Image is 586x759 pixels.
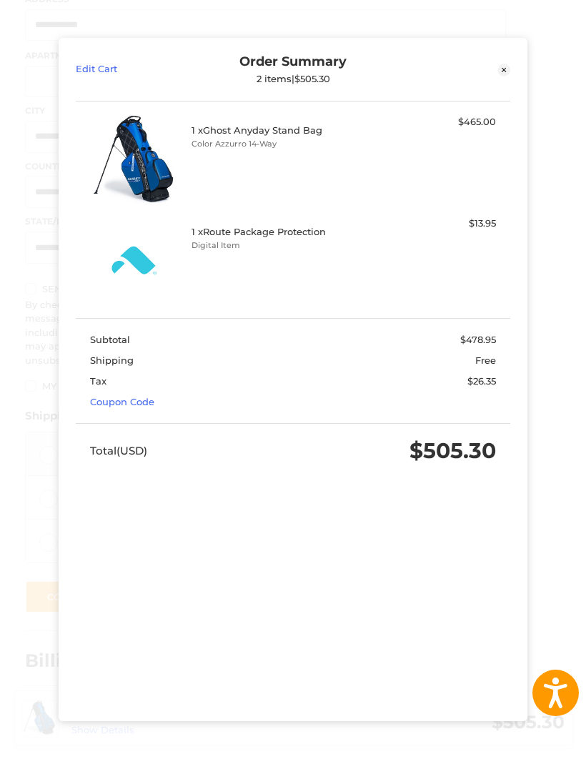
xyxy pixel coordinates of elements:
div: Order Summary [184,54,402,85]
span: Total (USD) [90,444,147,457]
div: $13.95 [394,217,496,231]
span: Free [475,354,496,366]
div: $465.00 [394,115,496,129]
span: Subtotal [90,334,130,345]
a: Edit Cart [76,54,184,85]
span: $505.30 [409,437,496,464]
span: $478.95 [460,334,496,345]
li: Color Azzurro 14-Way [192,138,391,150]
span: $26.35 [467,375,496,387]
a: Coupon Code [90,396,154,407]
span: Shipping [90,354,134,366]
span: Tax [90,375,106,387]
h4: 1 x Ghost Anyday Stand Bag [192,124,391,136]
h4: 1 x Route Package Protection [192,226,391,237]
li: Digital Item [192,239,391,252]
div: 2 items | $505.30 [184,73,402,84]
